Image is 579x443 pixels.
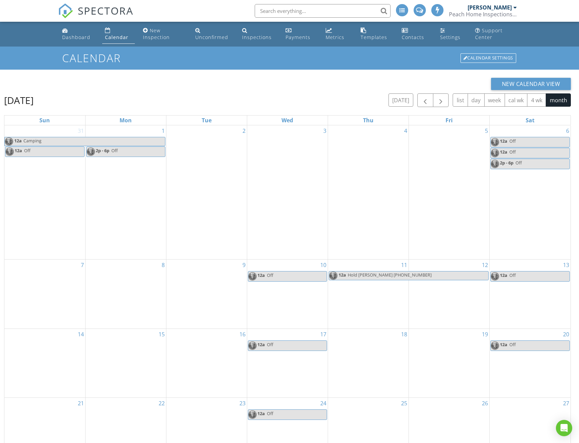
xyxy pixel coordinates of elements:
[140,24,187,44] a: New Inspection
[481,329,489,340] a: Go to September 19, 2025
[328,329,409,398] td: Go to September 18, 2025
[76,125,85,136] a: Go to August 31, 2025
[565,125,571,136] a: Go to September 6, 2025
[402,34,424,40] div: Contacts
[358,24,394,44] a: Templates
[527,93,546,107] button: 4 wk
[515,160,522,166] span: Off
[399,24,432,44] a: Contacts
[78,3,133,18] span: SPECTORA
[248,341,257,350] img: travis.jpg
[403,125,409,136] a: Go to September 4, 2025
[267,272,273,278] span: Off
[361,34,387,40] div: Templates
[409,329,490,398] td: Go to September 19, 2025
[475,27,503,40] div: Support Center
[562,398,571,409] a: Go to September 27, 2025
[79,260,85,270] a: Go to September 7, 2025
[267,341,273,348] span: Off
[4,259,85,329] td: Go to September 7, 2025
[500,138,507,144] span: 12a
[286,34,310,40] div: Payments
[238,329,247,340] a: Go to September 16, 2025
[481,260,489,270] a: Go to September 12, 2025
[15,147,22,154] span: 12a
[4,93,34,107] h2: [DATE]
[257,410,265,417] span: 12a
[490,329,571,398] td: Go to September 20, 2025
[319,329,328,340] a: Go to September 17, 2025
[96,147,109,154] span: 2p - 6p
[195,34,228,40] div: Unconfirmed
[111,147,118,154] span: Off
[460,53,516,63] div: Calendar Settings
[38,116,51,125] a: Sunday
[546,93,571,107] button: month
[76,329,85,340] a: Go to September 14, 2025
[4,329,85,398] td: Go to September 14, 2025
[326,34,344,40] div: Metrics
[248,410,257,419] img: travis.jpg
[267,410,273,417] span: Off
[481,398,489,409] a: Go to September 26, 2025
[484,125,489,136] a: Go to September 5, 2025
[322,125,328,136] a: Go to September 3, 2025
[500,341,507,348] span: 12a
[500,160,513,166] span: 2p - 6p
[468,93,485,107] button: day
[160,260,166,270] a: Go to September 8, 2025
[484,93,505,107] button: week
[87,147,95,156] img: travis.jpg
[433,93,449,107] button: Next month
[491,78,571,90] button: New Calendar View
[23,138,41,144] span: Camping
[319,260,328,270] a: Go to September 10, 2025
[524,116,536,125] a: Saturday
[509,341,516,348] span: Off
[193,24,234,44] a: Unconfirmed
[76,398,85,409] a: Go to September 21, 2025
[509,149,516,155] span: Off
[490,259,571,329] td: Go to September 13, 2025
[166,259,247,329] td: Go to September 9, 2025
[85,125,166,259] td: Go to September 1, 2025
[490,125,571,259] td: Go to September 6, 2025
[85,259,166,329] td: Go to September 8, 2025
[491,341,499,350] img: travis.jpg
[449,11,517,18] div: Peach Home Inspections LLC
[105,34,128,40] div: Calendar
[166,125,247,259] td: Go to September 2, 2025
[257,272,265,278] span: 12a
[329,271,338,280] img: travis.jpg
[166,329,247,398] td: Go to September 16, 2025
[562,329,571,340] a: Go to September 20, 2025
[491,160,499,168] img: travis.jpg
[143,27,170,40] div: New Inspection
[239,24,278,44] a: Inspections
[5,137,13,146] img: travis.jpg
[62,52,517,64] h1: Calendar
[409,125,490,259] td: Go to September 5, 2025
[500,149,507,155] span: 12a
[319,398,328,409] a: Go to September 24, 2025
[440,34,460,40] div: Settings
[24,147,31,154] span: Off
[509,272,516,278] span: Off
[255,4,391,18] input: Search everything...
[328,259,409,329] td: Go to September 11, 2025
[241,125,247,136] a: Go to September 2, 2025
[562,260,571,270] a: Go to September 13, 2025
[118,116,133,125] a: Monday
[348,272,432,278] span: Hold [PERSON_NAME] [PHONE_NUMBER]
[338,271,346,280] span: 12a
[323,24,352,44] a: Metrics
[247,329,328,398] td: Go to September 17, 2025
[460,53,517,64] a: Calendar Settings
[453,93,468,107] button: list
[248,272,257,281] img: travis.jpg
[160,125,166,136] a: Go to September 1, 2025
[283,24,318,44] a: Payments
[14,137,22,146] span: 12a
[400,398,409,409] a: Go to September 25, 2025
[468,4,512,11] div: [PERSON_NAME]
